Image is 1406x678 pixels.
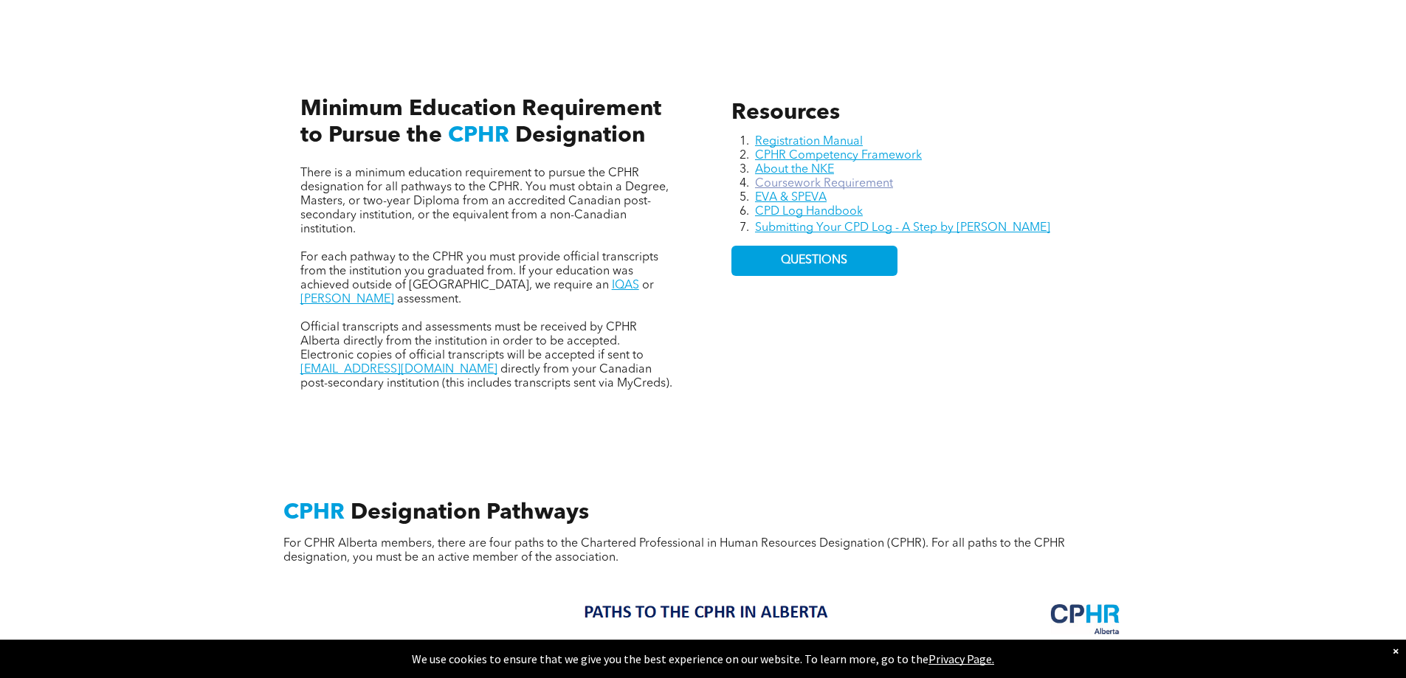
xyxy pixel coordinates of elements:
[642,280,654,291] span: or
[300,98,661,147] span: Minimum Education Requirement to Pursue the
[300,252,658,291] span: For each pathway to the CPHR you must provide official transcripts from the institution you gradu...
[731,102,840,124] span: Resources
[755,164,834,176] a: About the NKE
[928,651,994,666] a: Privacy Page.
[448,125,509,147] span: CPHR
[755,222,1050,234] a: Submitting Your CPD Log - A Step by [PERSON_NAME]
[731,246,897,276] a: QUESTIONS
[300,167,669,235] span: There is a minimum education requirement to pursue the CPHR designation for all pathways to the C...
[300,294,394,305] a: [PERSON_NAME]
[612,280,639,291] a: IQAS
[781,254,847,268] span: QUESTIONS
[397,294,461,305] span: assessment.
[300,364,497,376] a: [EMAIL_ADDRESS][DOMAIN_NAME]
[351,502,589,524] span: Designation Pathways
[1393,643,1399,658] div: Dismiss notification
[755,150,922,162] a: CPHR Competency Framework
[755,136,863,148] a: Registration Manual
[515,125,645,147] span: Designation
[755,192,827,204] a: EVA & SPEVA
[755,178,893,190] a: Coursework Requirement
[283,502,345,524] span: CPHR
[300,322,644,362] span: Official transcripts and assessments must be received by CPHR Alberta directly from the instituti...
[283,538,1065,564] span: For CPHR Alberta members, there are four paths to the Chartered Professional in Human Resources D...
[755,206,863,218] a: CPD Log Handbook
